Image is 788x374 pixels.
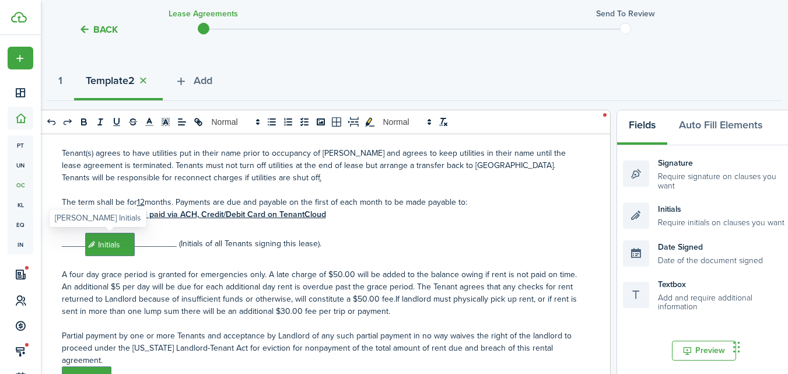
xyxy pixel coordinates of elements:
[194,73,212,89] span: Add
[596,8,655,20] h3: Send to review
[135,74,151,88] button: Close tab
[11,12,27,23] img: TenantCloud
[163,66,224,101] button: Add
[62,330,578,366] p: Partial payment by one or more Tenants and acceptance by Landlord of any such partial payment in ...
[62,268,578,317] p: A four day grace period is granted for emergencies only. A late charge of $50.00 will be added to...
[137,196,145,208] u: 12
[617,110,667,145] button: Fields
[79,23,118,36] button: Back
[435,115,451,129] button: clean
[62,233,578,256] p: _____﻿ ﻿_________ (Initials of all Tenants signing this lease).
[320,172,321,184] u: .
[62,208,326,221] u: M & M Homes LLC and paid via ACH, Credit/Debit Card on TenantCloud
[58,73,62,89] strong: 1
[667,110,774,145] button: Auto Fill Elements
[43,115,59,129] button: undo: undo
[264,115,280,129] button: list: bullet
[76,115,92,129] button: bold
[8,215,33,235] a: eq
[190,115,206,129] button: link
[313,115,329,129] button: image
[362,115,378,129] button: toggleMarkYellow: markYellow
[8,235,33,254] a: in
[92,115,108,129] button: italic
[8,47,33,69] button: Open menu
[8,175,33,195] a: oc
[296,115,313,129] button: list: check
[125,115,141,129] button: strike
[345,115,362,129] button: pageBreak
[62,196,578,208] p: The term shall be for months. Payments are due and payable on the first of each month to be made ...
[8,135,33,155] a: pt
[128,73,135,89] strong: 2
[169,8,238,20] h3: Lease Agreements
[62,147,578,184] p: Tenant(s) agrees to have utilities put in their name prior to occupancy of [PERSON_NAME] and agre...
[329,115,345,129] button: table-better
[730,318,788,374] iframe: Chat Widget
[8,195,33,215] a: kl
[280,115,296,129] button: list: ordered
[672,341,736,361] button: Preview
[59,115,76,129] button: redo: redo
[733,330,740,365] div: Drag
[86,73,128,89] strong: Template
[108,115,125,129] button: underline
[8,155,33,175] a: un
